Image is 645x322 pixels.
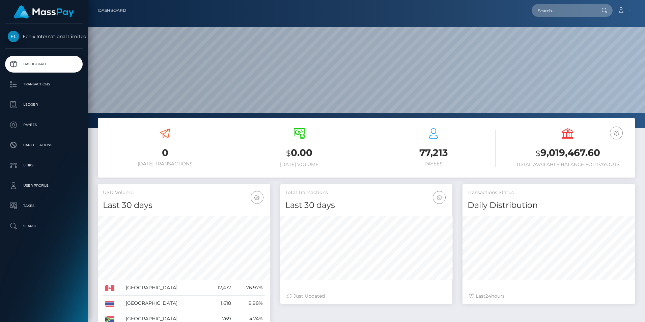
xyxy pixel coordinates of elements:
p: Payees [8,120,80,130]
span: Fenix International Limited [5,33,83,39]
td: [GEOGRAPHIC_DATA] [123,296,207,311]
a: User Profile [5,177,83,194]
p: Search [8,221,80,231]
h3: 77,213 [371,146,496,159]
p: Dashboard [8,59,80,69]
img: TH.png [105,301,114,307]
a: Search [5,218,83,235]
a: Links [5,157,83,174]
div: Just Updated [287,293,446,300]
a: Ledger [5,96,83,113]
a: Transactions [5,76,83,93]
small: $ [286,149,291,158]
p: User Profile [8,181,80,191]
h3: 9,019,467.60 [506,146,630,160]
h3: 0.00 [237,146,361,160]
h4: Last 30 days [285,199,448,211]
img: MassPay Logo [14,5,74,19]
h6: [DATE] Volume [237,162,361,167]
p: Links [8,160,80,170]
a: Dashboard [5,56,83,73]
p: Cancellations [8,140,80,150]
td: [GEOGRAPHIC_DATA] [123,280,207,296]
img: CA.png [105,285,114,291]
small: $ [536,149,540,158]
h3: 0 [103,146,227,159]
h4: Last 30 days [103,199,265,211]
img: Fenix International Limited [8,31,19,42]
h6: [DATE] Transactions [103,161,227,167]
td: 12,477 [207,280,234,296]
p: Taxes [8,201,80,211]
td: 9.98% [233,296,265,311]
p: Ledger [8,100,80,110]
td: 76.97% [233,280,265,296]
a: Cancellations [5,137,83,154]
span: 24 [485,293,491,299]
h5: Total Transactions [285,189,448,196]
a: Taxes [5,197,83,214]
h4: Daily Distribution [468,199,630,211]
h5: USD Volume [103,189,265,196]
a: Payees [5,116,83,133]
h6: Total Available Balance for Payouts [506,162,630,167]
input: Search... [532,4,595,17]
div: Last hours [469,293,628,300]
a: Dashboard [98,3,126,18]
p: Transactions [8,79,80,89]
h6: Payees [371,161,496,167]
h5: Transactions Status [468,189,630,196]
td: 1,618 [207,296,234,311]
